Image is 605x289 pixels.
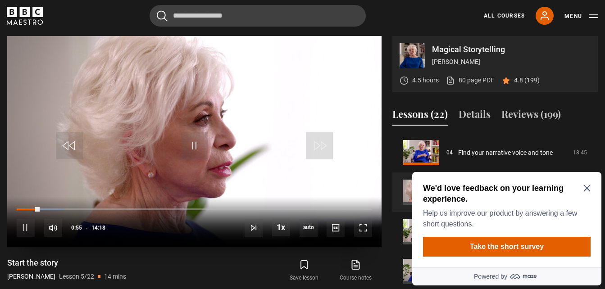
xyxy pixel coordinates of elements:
[7,272,55,281] p: [PERSON_NAME]
[432,45,591,54] p: Magical Storytelling
[4,4,193,117] div: Optional study invitation
[278,257,330,284] button: Save lesson
[91,220,105,236] span: 14:18
[446,76,494,85] a: 80 page PDF
[272,218,290,236] button: Playback Rate
[17,208,372,210] div: Progress Bar
[86,225,88,231] span: -
[175,16,182,23] button: Close Maze Prompt
[150,5,366,27] input: Search
[327,219,345,237] button: Captions
[7,36,382,246] video-js: Video Player
[432,57,591,67] p: [PERSON_NAME]
[17,219,35,237] button: Pause
[501,107,561,126] button: Reviews (199)
[514,76,540,85] p: 4.8 (199)
[71,220,82,236] span: 0:55
[59,272,94,281] p: Lesson 5/22
[392,107,448,126] button: Lessons (22)
[354,219,372,237] button: Fullscreen
[104,272,126,281] p: 14 mins
[14,40,178,61] p: Help us improve our product by answering a few short questions.
[458,148,553,158] a: Find your narrative voice and tone
[245,219,263,237] button: Next Lesson
[300,219,318,237] div: Current quality: 360p
[14,14,178,36] h2: We'd love feedback on your learning experience.
[459,107,491,126] button: Details
[44,219,62,237] button: Mute
[300,219,318,237] span: auto
[564,12,598,21] button: Toggle navigation
[14,68,182,88] button: Take the short survey
[484,12,525,20] a: All Courses
[157,10,168,22] button: Submit the search query
[7,257,126,268] h1: Start the story
[4,99,193,117] a: Powered by maze
[7,7,43,25] svg: BBC Maestro
[330,257,382,284] a: Course notes
[412,76,439,85] p: 4.5 hours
